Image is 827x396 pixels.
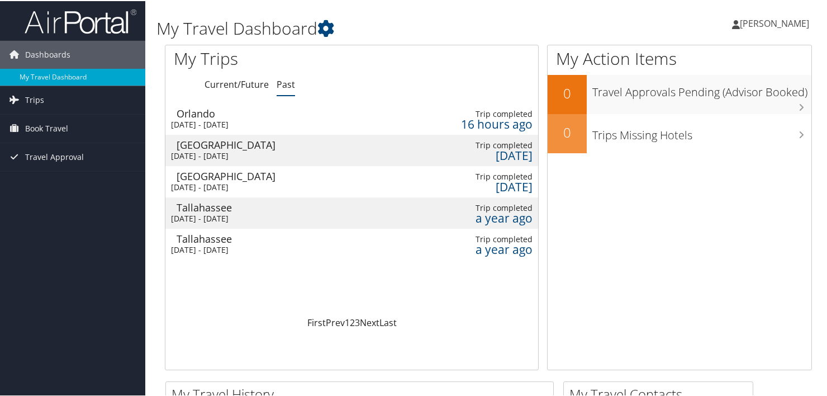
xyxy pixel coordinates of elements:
[177,233,287,243] div: Tallahassee
[548,122,587,141] h2: 0
[25,7,136,34] img: airportal-logo.png
[355,315,360,328] a: 3
[453,149,533,159] div: [DATE]
[25,85,44,113] span: Trips
[453,181,533,191] div: [DATE]
[277,77,295,89] a: Past
[548,113,811,152] a: 0Trips Missing Hotels
[171,244,281,254] div: [DATE] - [DATE]
[453,171,533,181] div: Trip completed
[25,114,68,142] span: Book Travel
[732,6,820,39] a: [PERSON_NAME]
[25,40,70,68] span: Dashboards
[453,243,533,253] div: a year ago
[177,107,287,117] div: Orlando
[592,78,811,99] h3: Travel Approvals Pending (Advisor Booked)
[177,139,287,149] div: [GEOGRAPHIC_DATA]
[740,16,809,29] span: [PERSON_NAME]
[453,212,533,222] div: a year ago
[453,118,533,128] div: 16 hours ago
[171,181,281,191] div: [DATE] - [DATE]
[177,201,287,211] div: Tallahassee
[156,16,599,39] h1: My Travel Dashboard
[171,213,281,223] div: [DATE] - [DATE]
[171,150,281,160] div: [DATE] - [DATE]
[379,315,397,328] a: Last
[205,77,269,89] a: Current/Future
[326,315,345,328] a: Prev
[174,46,374,69] h1: My Trips
[171,119,281,129] div: [DATE] - [DATE]
[453,139,533,149] div: Trip completed
[548,46,811,69] h1: My Action Items
[25,142,84,170] span: Travel Approval
[592,121,811,142] h3: Trips Missing Hotels
[307,315,326,328] a: First
[177,170,287,180] div: [GEOGRAPHIC_DATA]
[453,108,533,118] div: Trip completed
[548,83,587,102] h2: 0
[350,315,355,328] a: 2
[453,202,533,212] div: Trip completed
[548,74,811,113] a: 0Travel Approvals Pending (Advisor Booked)
[360,315,379,328] a: Next
[345,315,350,328] a: 1
[453,233,533,243] div: Trip completed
